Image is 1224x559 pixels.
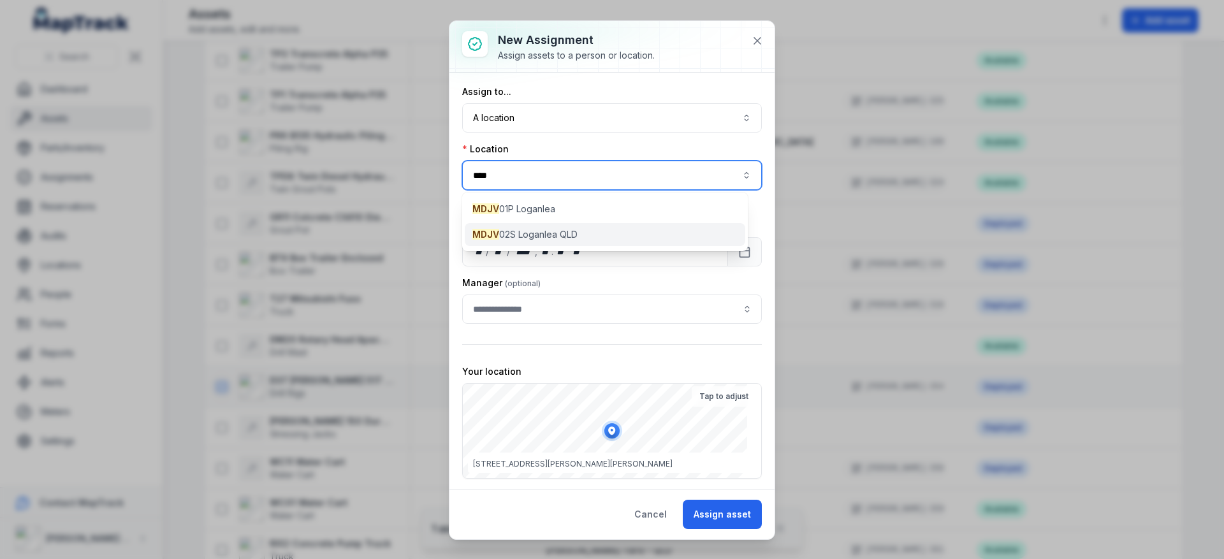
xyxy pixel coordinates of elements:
[462,85,511,98] label: Assign to...
[462,277,541,289] label: Manager
[511,245,535,258] div: year,
[473,459,673,468] span: [STREET_ADDRESS][PERSON_NAME][PERSON_NAME]
[473,245,486,258] div: day,
[727,237,762,266] button: Calendar
[539,245,551,258] div: hour,
[535,245,539,258] div: ,
[472,203,555,215] span: 01P Loganlea
[623,500,678,529] button: Cancel
[472,229,499,240] span: MDJV
[555,245,567,258] div: minute,
[699,391,748,402] strong: Tap to adjust
[472,203,499,214] span: MDJV
[498,31,655,49] h3: New assignment
[498,49,655,62] div: Assign assets to a person or location.
[507,245,511,258] div: /
[490,245,507,258] div: month,
[462,365,521,378] label: Your location
[551,245,555,258] div: :
[462,103,762,133] button: A location
[462,294,762,324] input: assignment-add:cf[907ad3fd-eed4-49d8-ad84-d22efbadc5a5]-label
[683,500,762,529] button: Assign asset
[463,384,747,478] canvas: Map
[486,245,490,258] div: /
[462,143,509,156] label: Location
[570,245,584,258] div: am/pm,
[472,228,578,241] span: 02S Loganlea QLD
